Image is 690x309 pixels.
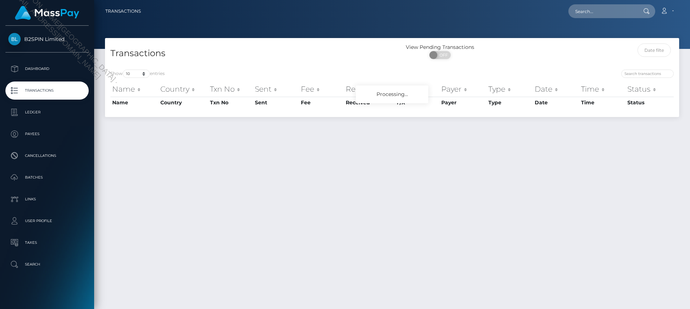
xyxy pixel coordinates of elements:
th: Txn No [208,97,253,108]
select: Showentries [123,70,150,78]
th: Fee [299,97,344,108]
th: Type [487,82,533,96]
a: Ledger [5,103,89,121]
a: Dashboard [5,60,89,78]
p: Links [8,194,86,205]
a: Transactions [105,4,141,19]
a: Transactions [5,82,89,100]
th: F/X [395,82,439,96]
img: B2SPIN Limited [8,33,21,45]
th: Time [579,82,626,96]
th: Fee [299,82,344,96]
th: Status [626,97,674,108]
p: Batches [8,172,86,183]
a: Cancellations [5,147,89,165]
a: Taxes [5,234,89,252]
a: Links [5,190,89,208]
div: View Pending Transactions [392,43,488,51]
span: OFF [433,51,451,59]
input: Search transactions [621,70,674,78]
th: Sent [253,82,299,96]
th: Country [159,82,209,96]
span: B2SPIN Limited [5,36,89,42]
th: Name [110,97,159,108]
th: Time [579,97,626,108]
th: Date [533,97,579,108]
th: Name [110,82,159,96]
p: User Profile [8,216,86,226]
div: Processing... [356,85,428,103]
img: MassPay Logo [15,6,79,20]
p: Search [8,259,86,270]
th: Date [533,82,579,96]
p: Dashboard [8,63,86,74]
p: Cancellations [8,150,86,161]
p: Payees [8,129,86,139]
p: Taxes [8,237,86,248]
p: Ledger [8,107,86,118]
th: Country [159,97,209,108]
a: Payees [5,125,89,143]
th: Status [626,82,674,96]
th: Sent [253,97,299,108]
a: Search [5,255,89,273]
input: Date filter [638,43,671,57]
th: Received [344,82,395,96]
th: Type [487,97,533,108]
p: Transactions [8,85,86,96]
label: Show entries [110,70,165,78]
th: Payer [439,82,487,96]
th: Payer [439,97,487,108]
a: User Profile [5,212,89,230]
input: Search... [568,4,636,18]
h4: Transactions [110,47,387,60]
th: Txn No [208,82,253,96]
a: Batches [5,168,89,187]
th: Received [344,97,395,108]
